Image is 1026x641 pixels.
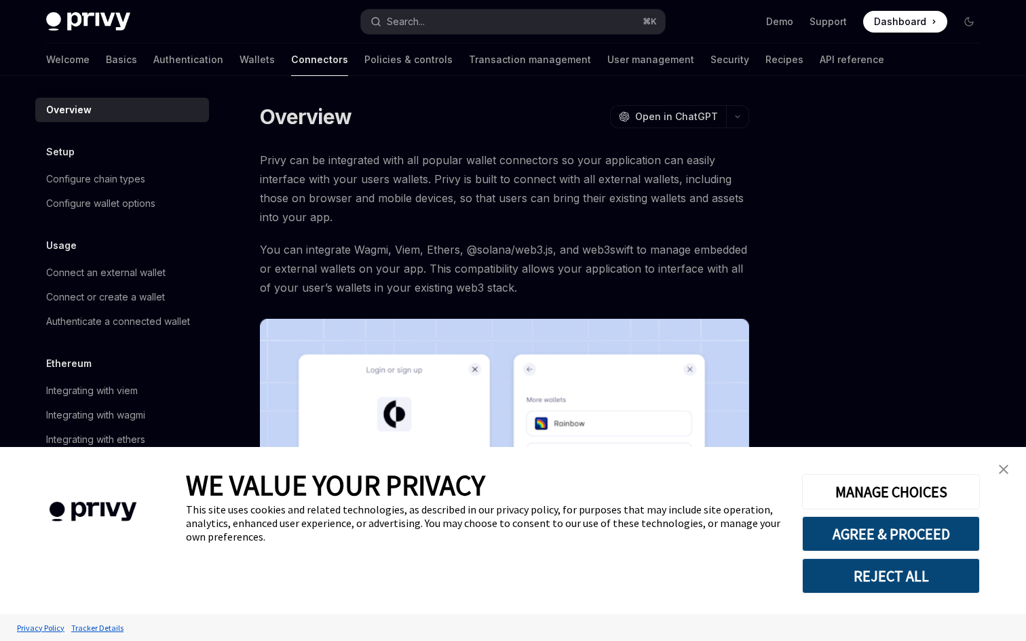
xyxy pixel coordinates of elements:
[106,43,137,76] a: Basics
[802,474,980,509] button: MANAGE CHOICES
[14,616,68,640] a: Privacy Policy
[765,43,803,76] a: Recipes
[240,43,275,76] a: Wallets
[46,265,166,281] div: Connect an external wallet
[874,15,926,28] span: Dashboard
[186,467,485,503] span: WE VALUE YOUR PRIVACY
[20,482,166,541] img: company logo
[35,427,209,452] a: Integrating with ethers
[46,289,165,305] div: Connect or create a wallet
[387,14,425,30] div: Search...
[610,105,726,128] button: Open in ChatGPT
[810,15,847,28] a: Support
[46,144,75,160] h5: Setup
[46,431,145,448] div: Integrating with ethers
[766,15,793,28] a: Demo
[46,102,92,118] div: Overview
[46,237,77,254] h5: Usage
[820,43,884,76] a: API reference
[291,43,348,76] a: Connectors
[643,16,657,27] span: ⌘ K
[364,43,453,76] a: Policies & controls
[999,465,1008,474] img: close banner
[958,11,980,33] button: Toggle dark mode
[46,171,145,187] div: Configure chain types
[260,240,749,297] span: You can integrate Wagmi, Viem, Ethers, @solana/web3.js, and web3swift to manage embedded or exter...
[35,167,209,191] a: Configure chain types
[469,43,591,76] a: Transaction management
[46,195,155,212] div: Configure wallet options
[35,378,209,403] a: Integrating with viem
[46,383,138,399] div: Integrating with viem
[46,43,90,76] a: Welcome
[68,616,127,640] a: Tracker Details
[802,516,980,551] button: AGREE & PROCEED
[260,104,351,129] h1: Overview
[153,43,223,76] a: Authentication
[635,110,718,123] span: Open in ChatGPT
[361,9,665,34] button: Open search
[260,151,749,227] span: Privy can be integrated with all popular wallet connectors so your application can easily interfa...
[990,456,1017,483] a: close banner
[863,11,947,33] a: Dashboard
[46,407,145,423] div: Integrating with wagmi
[607,43,694,76] a: User management
[35,191,209,216] a: Configure wallet options
[46,313,190,330] div: Authenticate a connected wallet
[186,503,782,543] div: This site uses cookies and related technologies, as described in our privacy policy, for purposes...
[46,12,130,31] img: dark logo
[46,355,92,372] h5: Ethereum
[710,43,749,76] a: Security
[35,309,209,334] a: Authenticate a connected wallet
[35,98,209,122] a: Overview
[802,558,980,594] button: REJECT ALL
[35,260,209,285] a: Connect an external wallet
[35,403,209,427] a: Integrating with wagmi
[35,285,209,309] a: Connect or create a wallet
